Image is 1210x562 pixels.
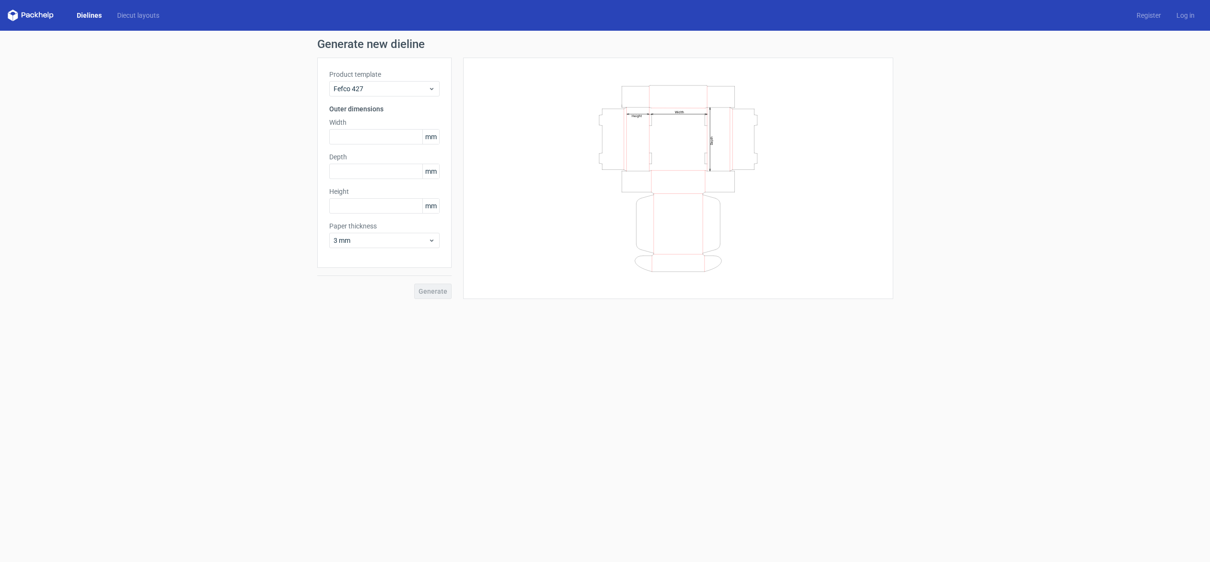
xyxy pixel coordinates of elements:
text: Height [632,114,642,118]
label: Height [329,187,440,196]
span: mm [422,199,439,213]
span: mm [422,164,439,179]
span: 3 mm [334,236,428,245]
label: Product template [329,70,440,79]
label: Depth [329,152,440,162]
label: Width [329,118,440,127]
span: Fefco 427 [334,84,428,94]
text: Width [675,109,684,114]
text: Depth [710,136,714,144]
h1: Generate new dieline [317,38,893,50]
a: Log in [1169,11,1202,20]
a: Diecut layouts [109,11,167,20]
span: mm [422,130,439,144]
a: Dielines [69,11,109,20]
label: Paper thickness [329,221,440,231]
h3: Outer dimensions [329,104,440,114]
a: Register [1129,11,1169,20]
